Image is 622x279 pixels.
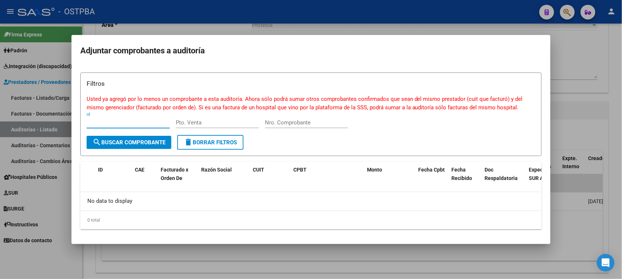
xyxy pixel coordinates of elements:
button: Borrar Filtros [177,135,244,150]
datatable-header-cell: Expediente SUR Asociado [526,162,567,186]
span: CPBT [293,167,307,173]
datatable-header-cell: Fecha Recibido [449,162,482,186]
datatable-header-cell: Monto [364,162,416,186]
mat-icon: delete [184,138,193,146]
div: Open Intercom Messenger [597,254,615,272]
datatable-header-cell: ID [95,162,132,186]
datatable-header-cell: Fecha Cpbt [416,162,449,186]
span: Razón Social [201,167,232,173]
datatable-header-cell: CAE [132,162,158,186]
div: No data to display [80,192,542,211]
span: Expediente SUR Asociado [529,167,562,181]
span: ID [98,167,103,173]
datatable-header-cell: Razón Social [198,162,250,186]
span: Fecha Cpbt [419,167,445,173]
span: CUIT [253,167,264,173]
datatable-header-cell: Facturado x Orden De [158,162,198,186]
datatable-header-cell: CUIT [250,162,290,186]
span: Buscar Comprobante [92,139,165,146]
span: Doc Respaldatoria [485,167,518,181]
p: Usted ya agregó por lo menos un comprobante a esta auditoría. Ahora sólo podrá sumar otros compro... [87,95,535,112]
button: Buscar Comprobante [87,136,171,149]
span: Facturado x Orden De [161,167,188,181]
span: Fecha Recibido [452,167,472,181]
datatable-header-cell: Doc Respaldatoria [482,162,526,186]
h2: Adjuntar comprobantes a auditoría [80,44,542,58]
span: CAE [135,167,144,173]
mat-icon: search [92,138,101,146]
span: Monto [367,167,382,173]
h3: Filtros [87,79,535,88]
span: Borrar Filtros [184,139,237,146]
div: 0 total [80,211,542,229]
datatable-header-cell: CPBT [290,162,364,186]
